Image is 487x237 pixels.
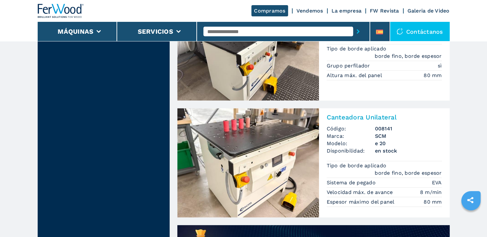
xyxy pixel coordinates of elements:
div: Contáctanos [390,22,450,41]
span: Código: [327,125,375,132]
a: La empresa [332,8,362,14]
p: Altura máx. del panel [327,72,384,79]
em: 80 mm [424,72,442,79]
em: 80 mm [424,198,442,206]
em: EVA [432,179,442,186]
p: Tipo de borde aplicado [327,162,388,169]
p: Espesor máximo del panel [327,198,396,206]
a: Galeria de Video [407,8,450,14]
iframe: Chat [460,208,482,232]
p: Grupo perfilador [327,62,372,69]
img: Ferwood [38,4,84,18]
a: Compramos [251,5,288,16]
span: en stock [375,147,442,154]
button: submit-button [353,24,363,39]
h2: Canteadora Unilateral [327,113,442,121]
a: FW Revista [370,8,399,14]
em: borde fino, borde espesor [375,52,442,60]
img: Contáctanos [397,28,403,35]
h3: e 20 [375,140,442,147]
img: Canteadora Unilateral SCM e 20 [177,108,319,217]
span: Marca: [327,132,375,140]
span: Disponibilidad: [327,147,375,154]
span: Modelo: [327,140,375,147]
p: Sistema de pegado [327,179,378,186]
button: Máquinas [58,28,93,35]
p: Velocidad máx. de avance [327,189,395,196]
a: sharethis [462,192,478,208]
p: Tipo de borde aplicado [327,45,388,52]
a: Canteadora Unilateral SCM e 20Canteadora UnilateralCódigo:008141Marca:SCMModelo:e 20Disponibilida... [177,108,450,217]
h3: 008141 [375,125,442,132]
em: borde fino, borde espesor [375,169,442,177]
h3: SCM [375,132,442,140]
button: Servicios [138,28,173,35]
em: 8 m/min [420,189,442,196]
a: Vendemos [296,8,323,14]
em: sì [438,62,442,69]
